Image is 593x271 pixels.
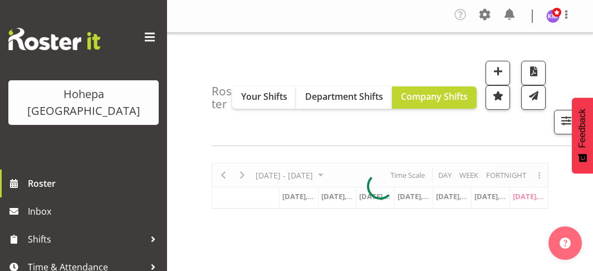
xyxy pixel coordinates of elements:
[521,85,546,110] button: Send a list of all shifts for the selected filtered period to all rostered employees.
[560,238,571,249] img: help-xxl-2.png
[212,85,232,111] h4: Roster
[28,231,145,248] span: Shifts
[572,98,593,173] button: Feedback - Show survey
[577,109,587,148] span: Feedback
[305,90,383,103] span: Department Shifts
[401,90,468,103] span: Company Shifts
[392,86,477,109] button: Company Shifts
[521,61,546,85] button: Download a PDF of the roster according to the set date range.
[232,86,296,109] button: Your Shifts
[546,9,560,23] img: kelly-morgan6119.jpg
[28,175,161,192] span: Roster
[554,110,579,134] button: Filter Shifts
[241,90,287,103] span: Your Shifts
[28,203,161,220] span: Inbox
[486,61,510,85] button: Add a new shift
[8,28,100,50] img: Rosterit website logo
[296,86,392,109] button: Department Shifts
[486,85,510,110] button: Highlight an important date within the roster.
[19,86,148,119] div: Hohepa [GEOGRAPHIC_DATA]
